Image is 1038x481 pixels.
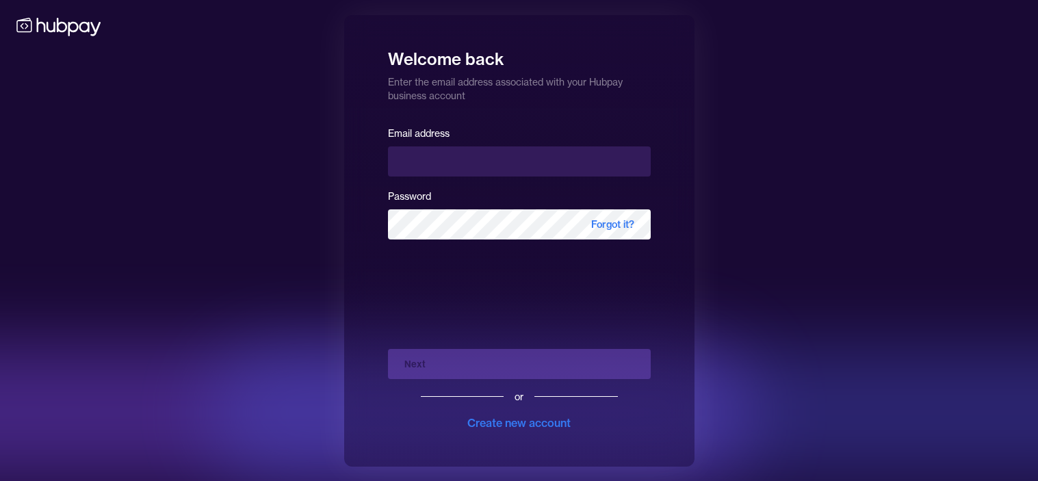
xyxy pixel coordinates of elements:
[515,390,523,404] div: or
[388,190,431,203] label: Password
[388,127,450,140] label: Email address
[575,209,651,239] span: Forgot it?
[388,70,651,103] p: Enter the email address associated with your Hubpay business account
[388,40,651,70] h1: Welcome back
[467,415,571,431] div: Create new account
